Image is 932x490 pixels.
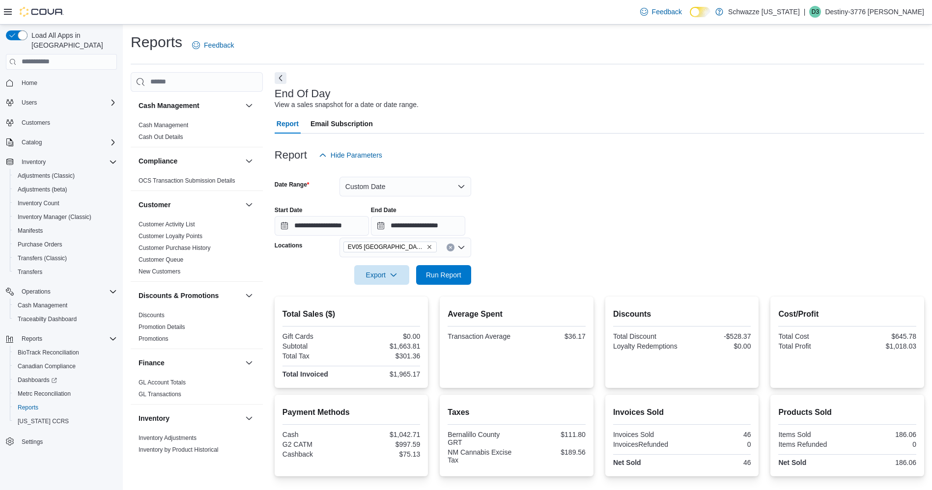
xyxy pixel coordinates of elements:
span: Inventory Count [14,197,117,209]
button: Customer [139,200,241,210]
span: Canadian Compliance [18,362,76,370]
button: [US_STATE] CCRS [10,414,121,428]
button: Inventory Manager (Classic) [10,210,121,224]
div: 0 [684,440,751,448]
button: Purchase Orders [10,238,121,251]
span: Dark Mode [690,17,690,18]
span: Inventory Manager (Classic) [18,213,91,221]
button: Customers [2,115,121,130]
div: 186.06 [849,431,916,438]
span: Customer Activity List [139,220,195,228]
button: Clear input [447,244,454,251]
span: Load All Apps in [GEOGRAPHIC_DATA] [28,30,117,50]
span: Traceabilty Dashboard [14,313,117,325]
h3: Cash Management [139,101,199,110]
div: 186.06 [849,459,916,466]
p: | [804,6,806,18]
span: Transfers (Classic) [14,252,117,264]
h3: Report [275,149,307,161]
h2: Payment Methods [282,407,421,418]
div: Compliance [131,175,263,191]
input: Press the down key to open a popover containing a calendar. [275,216,369,236]
span: Customer Purchase History [139,244,211,252]
span: D3 [812,6,819,18]
button: Cash Management [139,101,241,110]
button: Discounts & Promotions [139,291,241,300]
label: Date Range [275,181,310,189]
button: Cash Management [243,100,255,111]
div: Destiny-3776 Herrera [809,6,821,18]
span: Run Report [426,270,461,280]
a: Manifests [14,225,47,237]
button: Transfers [10,265,121,279]
div: $1,663.81 [353,342,420,350]
span: Cash Management [139,121,188,129]
span: GL Transactions [139,390,181,398]
button: Next [275,72,286,84]
h3: Inventory [139,413,169,423]
div: Invoices Sold [613,431,680,438]
div: 46 [684,459,751,466]
h3: Finance [139,358,165,368]
span: Manifests [18,227,43,235]
a: Transfers [14,266,46,278]
div: Customer [131,218,263,281]
span: Report [277,114,299,134]
h2: Total Sales ($) [282,308,421,320]
button: Finance [139,358,241,368]
div: NM Cannabis Excise Tax [448,448,514,464]
span: Inventory Manager (Classic) [14,211,117,223]
div: 0 [849,440,916,448]
button: Compliance [139,156,241,166]
p: Schwazze [US_STATE] [728,6,800,18]
button: Users [2,96,121,109]
button: Manifests [10,224,121,238]
a: Discounts [139,312,165,319]
div: Items Refunded [778,440,845,448]
span: Metrc Reconciliation [14,388,117,400]
div: View a sales snapshot for a date or date range. [275,100,419,110]
span: Customer Queue [139,256,183,264]
button: Settings [2,434,121,448]
a: Feedback [636,2,686,22]
h2: Taxes [448,407,586,418]
span: Home [18,77,117,89]
span: Operations [18,286,117,298]
button: Catalog [2,136,121,149]
span: Inventory Count [18,199,59,207]
span: Purchase Orders [18,241,62,248]
h2: Invoices Sold [613,407,751,418]
button: Compliance [243,155,255,167]
input: Press the down key to open a popover containing a calendar. [371,216,465,236]
span: Settings [18,435,117,447]
span: Operations [22,288,51,296]
a: Purchase Orders [14,239,66,250]
span: Cash Out Details [139,133,183,141]
h3: Compliance [139,156,177,166]
button: Inventory [139,413,241,423]
a: Settings [18,436,47,448]
div: $301.36 [353,352,420,360]
span: Export [360,265,403,285]
div: $997.59 [353,440,420,448]
div: $111.80 [519,431,586,438]
div: $0.00 [353,332,420,340]
button: Operations [18,286,55,298]
h2: Products Sold [778,407,916,418]
div: $75.13 [353,450,420,458]
h3: Customer [139,200,170,210]
span: Traceabilty Dashboard [18,315,77,323]
a: Adjustments (beta) [14,184,71,195]
span: Transfers (Classic) [18,254,67,262]
span: Customer Loyalty Points [139,232,202,240]
span: Settings [22,438,43,446]
button: Finance [243,357,255,369]
span: Transfers [18,268,42,276]
button: Adjustments (Classic) [10,169,121,183]
button: Reports [18,333,46,345]
button: Customer [243,199,255,211]
a: Feedback [188,35,238,55]
span: Inventory [18,156,117,168]
a: New Customers [139,268,180,275]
